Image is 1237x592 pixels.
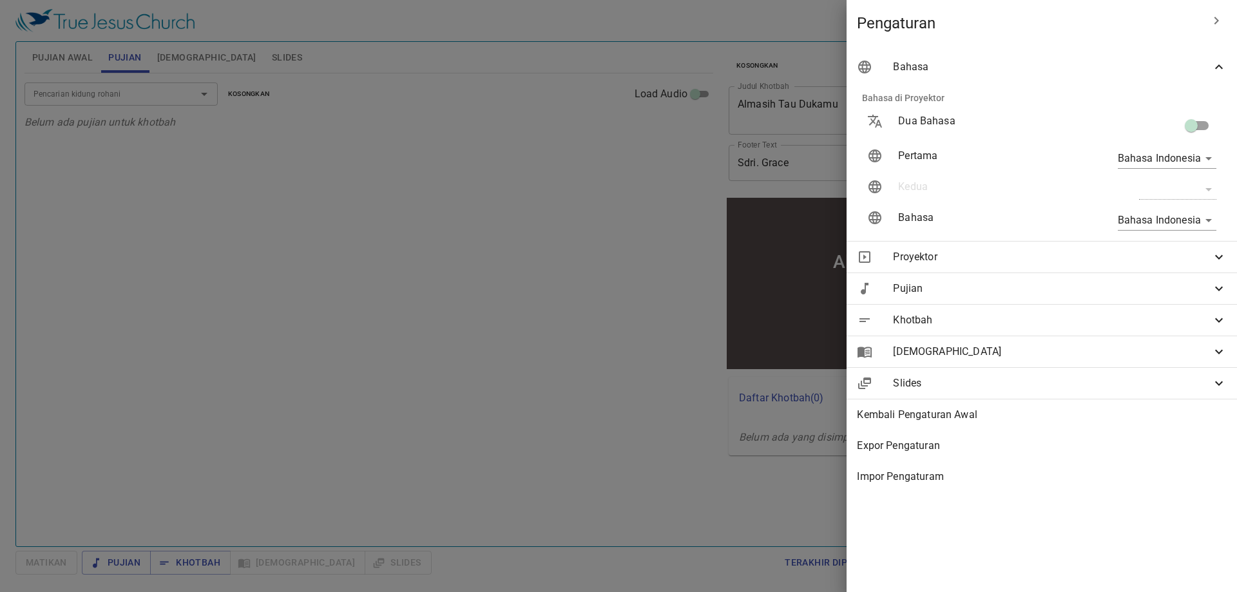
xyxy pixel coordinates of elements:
li: Bahasa di Proyektor [852,82,1232,113]
div: Bahasa Indonesia [1118,210,1216,231]
p: Kedua [898,179,1062,195]
span: [DEMOGRAPHIC_DATA] [893,344,1211,359]
p: Bahasa [898,210,1062,225]
p: Dua Bahasa [898,113,1062,129]
div: Expor Pengaturan [847,430,1237,461]
span: Kembali Pengaturan Awal [857,407,1227,423]
div: Proyektor [847,242,1237,272]
span: Pujian [893,281,1211,296]
span: Pengaturan [857,13,1201,33]
div: Bahasa [847,52,1237,82]
div: [DEMOGRAPHIC_DATA] [847,336,1237,367]
div: Sdri. Grace [174,161,218,171]
div: Kembali Pengaturan Awal [847,399,1237,430]
div: Slides [847,368,1237,399]
span: Impor Pengaturam [857,469,1227,484]
span: Khotbah [893,312,1211,328]
span: Bahasa [893,59,1211,75]
div: Khotbah [847,305,1237,336]
span: Proyektor [893,249,1211,265]
div: Almasih Tau Dukamu [110,57,282,78]
div: Bahasa Indonesia [1118,148,1216,169]
span: Slides [893,376,1211,391]
div: Pujian [847,273,1237,304]
span: Expor Pengaturan [857,438,1227,454]
div: Impor Pengaturam [847,461,1237,492]
p: Pertama [898,148,1062,164]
